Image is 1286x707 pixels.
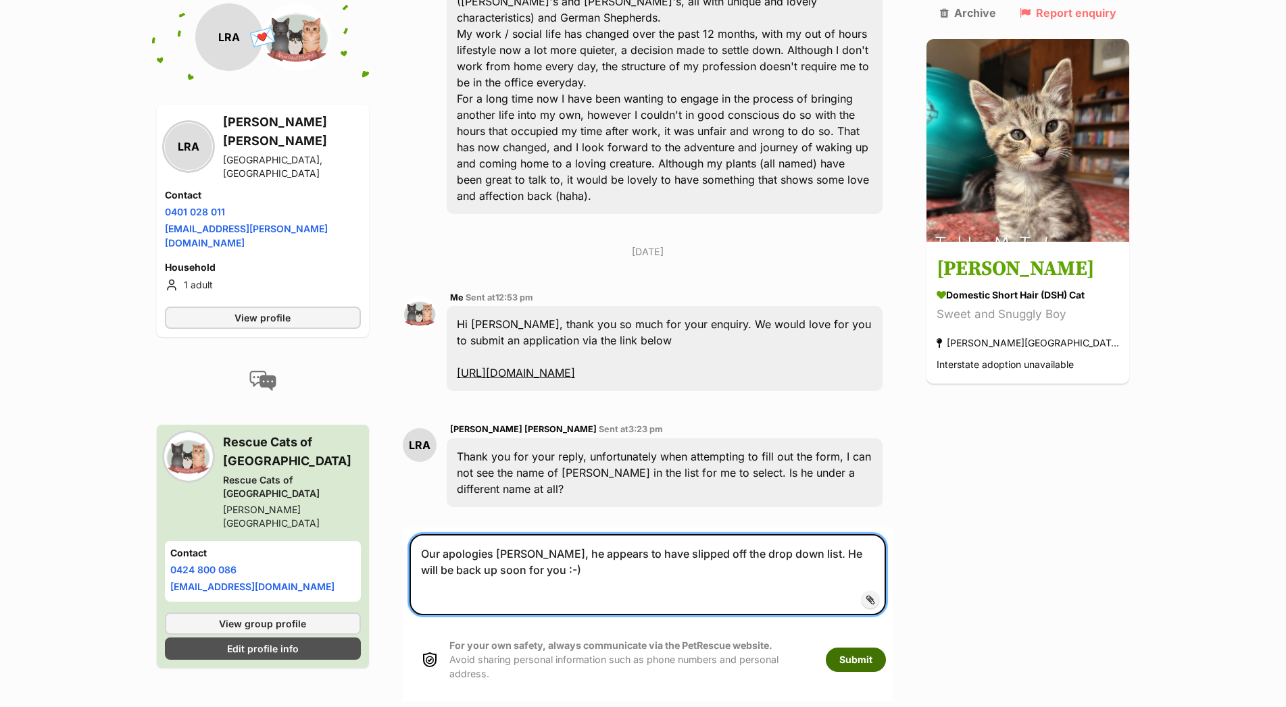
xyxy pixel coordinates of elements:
p: Avoid sharing personal information such as phone numbers and personal address. [449,638,812,681]
span: Sent at [466,292,533,303]
h4: Contact [165,188,361,202]
img: Tabby McTat [926,39,1129,242]
div: Sweet and Snuggly Boy [937,306,1119,324]
h3: Rescue Cats of [GEOGRAPHIC_DATA] [223,433,361,471]
a: Archive [940,7,996,19]
a: [URL][DOMAIN_NAME] [457,366,575,379]
img: Rescue Cats of Melbourne profile pic [403,296,437,330]
a: [EMAIL_ADDRESS][DOMAIN_NAME] [170,581,335,592]
img: Rescue Cats of Melbourne profile pic [165,433,212,480]
a: [PERSON_NAME] Domestic Short Hair (DSH) Cat Sweet and Snuggly Boy [PERSON_NAME][GEOGRAPHIC_DATA] ... [926,244,1129,384]
div: [PERSON_NAME][GEOGRAPHIC_DATA] [223,503,361,530]
li: 1 adult [165,277,361,293]
span: [PERSON_NAME] [PERSON_NAME] [450,424,597,434]
a: Edit profile info [165,637,361,660]
img: conversation-icon-4a6f8262b818ee0b60e3300018af0b2d0b884aa5de6e9bcb8d3d4eeb1a70a7c4.svg [249,371,276,391]
p: [DATE] [403,244,893,259]
span: 3:23 pm [628,424,663,434]
a: [EMAIL_ADDRESS][PERSON_NAME][DOMAIN_NAME] [165,223,328,248]
span: 12:53 pm [495,292,533,303]
div: LRA [195,3,263,71]
div: [PERSON_NAME][GEOGRAPHIC_DATA] [937,334,1119,352]
span: Sent at [599,424,663,434]
span: Edit profile info [227,641,299,656]
div: Domestic Short Hair (DSH) Cat [937,288,1119,303]
div: Hi [PERSON_NAME], thank you so much for your enquiry. We would love for you to submit an applicat... [447,306,883,391]
h3: [PERSON_NAME] [937,255,1119,285]
h3: [PERSON_NAME] [PERSON_NAME] [223,113,361,151]
div: LRA [165,123,212,170]
span: Me [450,292,464,303]
a: 0401 028 011 [165,206,225,217]
a: View profile [165,307,361,329]
div: [GEOGRAPHIC_DATA], [GEOGRAPHIC_DATA] [223,153,361,180]
h4: Household [165,261,361,274]
h4: Contact [170,546,355,560]
strong: For your own safety, always communicate via the PetRescue website. [449,639,772,651]
a: 0424 800 086 [170,564,237,575]
span: 💌 [247,22,278,51]
span: View profile [234,311,291,325]
img: Rescue Cats of Melbourne profile pic [263,3,330,71]
a: Report enquiry [1020,7,1116,19]
span: View group profile [219,617,306,631]
a: View group profile [165,612,361,635]
button: Submit [826,648,886,672]
div: LRA [403,428,437,462]
span: Interstate adoption unavailable [937,359,1074,371]
div: Rescue Cats of [GEOGRAPHIC_DATA] [223,473,361,500]
div: Thank you for your reply, unfortunately when attempting to fill out the form, I can not see the n... [447,438,883,507]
